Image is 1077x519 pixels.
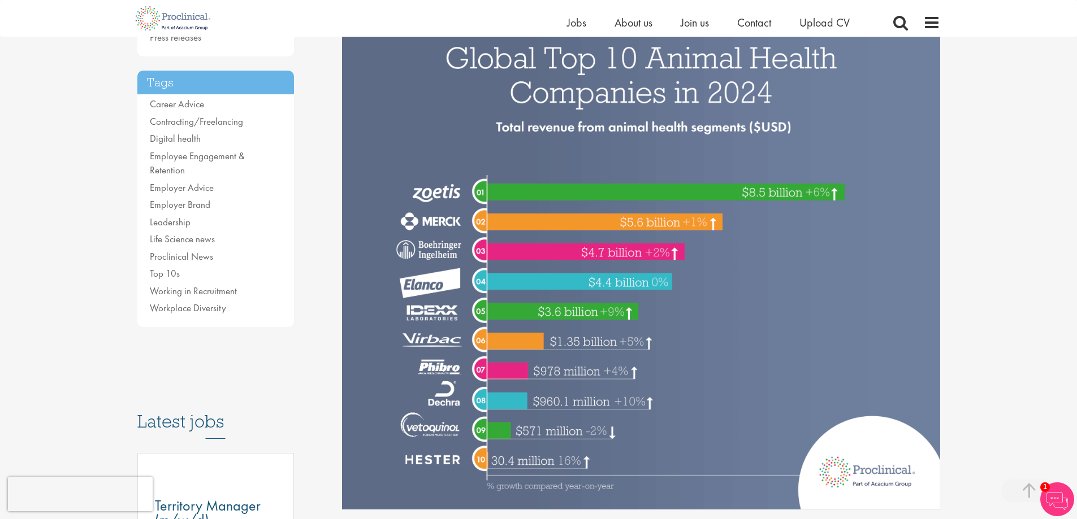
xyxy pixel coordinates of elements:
[150,98,204,110] a: Career Advice
[150,233,215,245] a: Life Science news
[150,150,245,177] a: Employee Engagement & Retention
[737,15,771,30] a: Contact
[150,285,237,297] a: Working in Recruitment
[150,216,191,228] a: Leadership
[150,132,201,145] a: Digital health
[1040,482,1074,516] img: Chatbot
[799,15,850,30] a: Upload CV
[150,302,226,314] a: Workplace Diversity
[150,198,210,211] a: Employer Brand
[1040,482,1050,492] span: 1
[150,267,180,280] a: Top 10s
[8,477,153,511] iframe: reCAPTCHA
[137,71,295,95] h3: Tags
[150,115,243,128] a: Contracting/Freelancing
[681,15,709,30] a: Join us
[567,15,586,30] a: Jobs
[150,250,213,263] a: Proclinical News
[150,31,201,43] a: Press releases
[615,15,652,30] a: About us
[150,181,214,194] a: Employer Advice
[137,383,295,439] h3: Latest jobs
[342,11,940,509] img: Global Top 10 Animal Health Companies in 2024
